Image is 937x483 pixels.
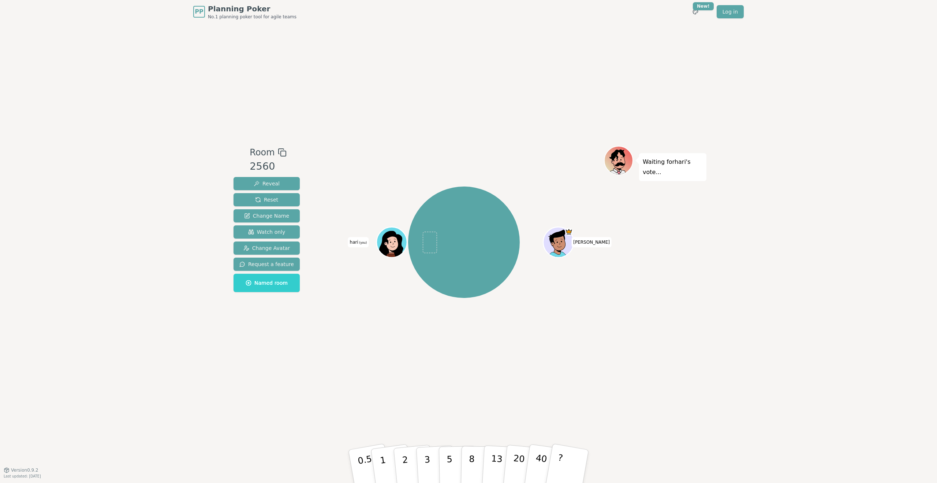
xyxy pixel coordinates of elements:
[246,279,288,287] span: Named room
[250,159,286,174] div: 2560
[208,14,296,20] span: No.1 planning poker tool for agile teams
[717,5,744,18] a: Log in
[234,258,300,271] button: Request a feature
[358,241,367,244] span: (you)
[234,193,300,206] button: Reset
[571,237,612,247] span: Click to change your name
[234,274,300,292] button: Named room
[243,244,290,252] span: Change Avatar
[11,467,38,473] span: Version 0.9.2
[689,5,702,18] button: New!
[4,467,38,473] button: Version0.9.2
[239,261,294,268] span: Request a feature
[248,228,285,236] span: Watch only
[693,2,714,10] div: New!
[377,228,406,257] button: Click to change your avatar
[254,180,280,187] span: Reveal
[234,209,300,222] button: Change Name
[565,228,572,236] span: Tomas is the host
[195,7,203,16] span: PP
[208,4,296,14] span: Planning Poker
[234,241,300,255] button: Change Avatar
[250,146,275,159] span: Room
[4,474,41,478] span: Last updated: [DATE]
[193,4,296,20] a: PPPlanning PokerNo.1 planning poker tool for agile teams
[255,196,278,203] span: Reset
[244,212,289,220] span: Change Name
[234,177,300,190] button: Reveal
[234,225,300,239] button: Watch only
[348,237,369,247] span: Click to change your name
[643,157,703,177] p: Waiting for hari 's vote...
